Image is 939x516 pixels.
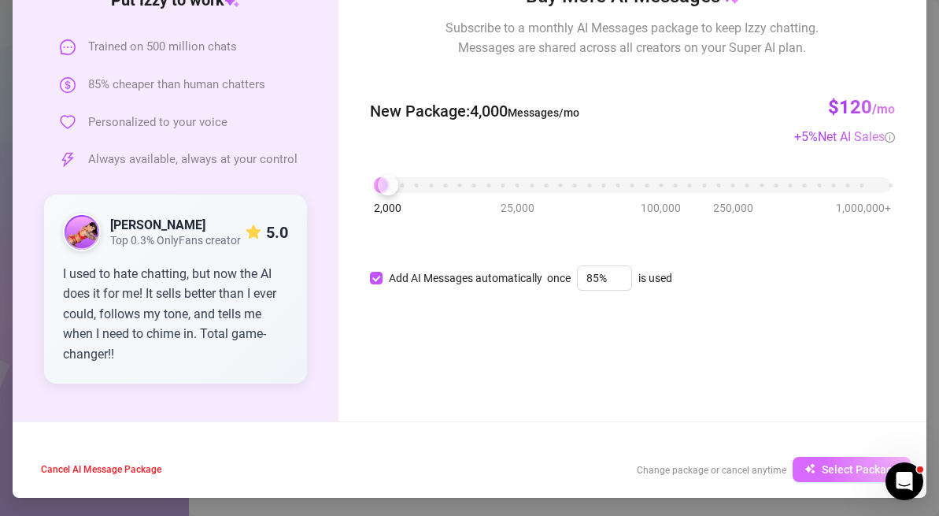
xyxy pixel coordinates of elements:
[60,77,76,93] span: dollar
[872,102,895,117] span: /mo
[88,38,237,57] span: Trained on 500 million chats
[88,150,298,169] span: Always available, always at your control
[794,129,895,144] span: + 5 %
[374,199,401,217] span: 2,000
[60,152,76,168] span: thunderbolt
[60,39,76,55] span: message
[370,99,579,124] span: New Package : 4,000
[828,95,895,121] h3: $120
[110,234,241,247] span: Top 0.3% OnlyFans creator
[501,199,534,217] span: 25,000
[836,199,891,217] span: 1,000,000+
[88,113,227,132] span: Personalized to your voice
[389,269,542,287] div: Add AI Messages automatically
[65,215,99,250] img: public
[246,225,261,240] span: star
[822,463,899,476] span: Select Package
[713,199,753,217] span: 250,000
[885,132,895,143] span: info-circle
[445,18,819,58] span: Subscribe to a monthly AI Messages package to keep Izzy chatting. Messages are shared across all ...
[508,106,579,119] span: Messages/mo
[110,217,205,232] strong: [PERSON_NAME]
[60,114,76,130] span: heart
[41,464,161,475] span: Cancel AI Message Package
[638,269,672,287] span: is used
[266,223,288,242] strong: 5.0
[818,127,895,147] div: Net AI Sales
[547,269,571,287] span: once
[641,199,681,217] span: 100,000
[637,465,786,476] span: Change package or cancel anytime
[88,76,265,95] span: 85% cheaper than human chatters
[885,462,923,500] iframe: Intercom live chat
[28,457,174,482] button: Cancel AI Message Package
[63,264,288,365] div: I used to hate chatting, but now the AI does it for me! It sells better than I ever could, follow...
[793,457,911,482] button: Select Package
